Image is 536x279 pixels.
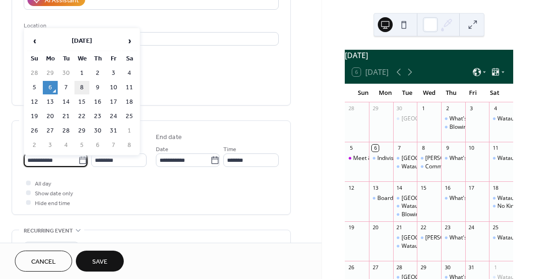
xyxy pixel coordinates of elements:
[122,32,136,50] span: ›
[468,264,475,271] div: 31
[122,124,137,138] td: 1
[492,184,499,191] div: 18
[393,194,417,202] div: King Street Farmers Market- Downtown Boone
[353,154,446,162] div: Meet & Greet with [PERSON_NAME]
[441,115,465,123] div: What's the Plan? Indivisible Meeting (Virtual)
[396,224,403,231] div: 21
[369,194,393,202] div: Board of Education Meeting
[106,66,121,80] td: 3
[122,95,137,109] td: 18
[348,184,355,191] div: 12
[27,66,42,80] td: 28
[106,139,121,152] td: 7
[122,110,137,123] td: 25
[27,110,42,123] td: 19
[59,52,74,66] th: Tu
[393,163,417,171] div: Watauga County Board of Commissioners
[417,163,441,171] div: Community FEaST for equitable sustainable food system
[90,95,105,109] td: 16
[441,123,465,131] div: Blowing Rock Candidate Forum
[393,211,417,219] div: Blowing Rock Town Council Meeting
[27,95,42,109] td: 12
[489,154,513,162] div: Watauga County Farmers Market
[492,224,499,231] div: 25
[43,31,121,51] th: [DATE]
[396,145,403,152] div: 7
[402,211,494,219] div: Blowing Rock Town Council Meeting
[90,52,105,66] th: Th
[122,52,137,66] th: Sa
[35,199,70,208] span: Hide end time
[402,202,517,210] div: Watauga Board of Elections Regular Meeting
[489,194,513,202] div: Watauga County Farmers Market
[420,105,427,112] div: 1
[492,105,499,112] div: 4
[393,242,417,250] div: Watauga County Board of Commissioners
[74,95,89,109] td: 15
[27,81,42,94] td: 5
[374,84,396,102] div: Mon
[468,145,475,152] div: 10
[402,163,510,171] div: Watauga County Board of Commissioners
[462,84,484,102] div: Fri
[393,202,417,210] div: Watauga Board of Elections Regular Meeting
[420,224,427,231] div: 22
[348,105,355,112] div: 28
[345,154,369,162] div: Meet & Greet with Chuck Hubbard
[106,52,121,66] th: Fr
[396,105,403,112] div: 30
[59,95,74,109] td: 14
[122,66,137,80] td: 4
[43,110,58,123] td: 20
[59,110,74,123] td: 21
[372,264,379,271] div: 27
[90,139,105,152] td: 6
[106,95,121,109] td: 17
[43,95,58,109] td: 13
[489,234,513,242] div: Watauga County Farmers Market
[74,81,89,94] td: 8
[425,234,530,242] div: [PERSON_NAME] Town Council Meetings
[348,224,355,231] div: 19
[420,264,427,271] div: 29
[440,84,462,102] div: Thu
[420,184,427,191] div: 15
[372,145,379,152] div: 6
[418,84,440,102] div: Wed
[484,84,506,102] div: Sat
[348,145,355,152] div: 5
[74,124,89,138] td: 29
[90,66,105,80] td: 2
[27,32,41,50] span: ‹
[106,81,121,94] td: 10
[74,139,89,152] td: 5
[441,194,465,202] div: What's the Plan? Indivisible Meeting (Virtual)
[15,251,72,272] a: Cancel
[27,124,42,138] td: 26
[444,105,451,112] div: 2
[74,66,89,80] td: 1
[417,154,441,162] div: Boone Town Council
[27,52,42,66] th: Su
[122,139,137,152] td: 8
[441,234,465,242] div: What's the Plan? Indivisible Meeting (Virtual)
[348,264,355,271] div: 26
[393,115,417,123] div: King Street Farmers Market- Downtown Boone
[441,154,465,162] div: What's the Plan? Indivisible Meeting (Virtual)
[106,110,121,123] td: 24
[372,105,379,112] div: 29
[31,257,56,267] span: Cancel
[489,115,513,123] div: Watauga County Farmers Market
[420,145,427,152] div: 8
[402,242,510,250] div: Watauga County Board of Commissioners
[444,184,451,191] div: 16
[396,84,418,102] div: Tue
[345,50,513,61] div: [DATE]
[122,81,137,94] td: 11
[35,179,51,189] span: All day
[27,139,42,152] td: 2
[223,145,236,154] span: Time
[43,124,58,138] td: 27
[74,52,89,66] th: We
[92,257,107,267] span: Save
